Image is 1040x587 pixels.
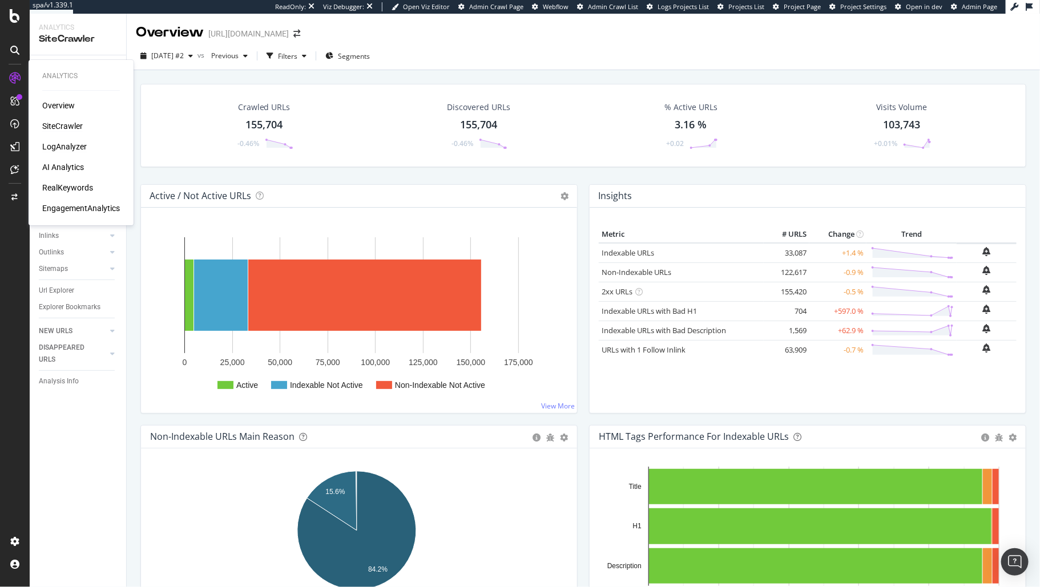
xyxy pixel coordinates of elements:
[275,2,306,11] div: ReadOnly:
[150,188,251,204] h4: Active / Not Active URLs
[577,2,638,11] a: Admin Crawl List
[962,2,997,11] span: Admin Page
[546,434,554,442] div: bug
[809,301,866,321] td: +597.0 %
[602,267,671,277] a: Non-Indexable URLs
[42,203,120,214] a: EngagementAnalytics
[39,342,96,366] div: DISAPPEARED URLS
[983,266,991,275] div: bell-plus
[602,325,726,335] a: Indexable URLs with Bad Description
[39,33,117,46] div: SiteCrawler
[983,247,991,256] div: bell-plus
[42,100,75,111] a: Overview
[39,325,107,337] a: NEW URLS
[983,324,991,333] div: bell-plus
[290,380,363,390] text: Indexable Not Active
[647,2,709,11] a: Logs Projects List
[764,282,809,301] td: 155,420
[633,523,642,531] text: H1
[237,139,259,148] div: -0.46%
[39,342,107,366] a: DISAPPEARED URLS
[39,246,107,258] a: Outlinks
[717,2,764,11] a: Projects List
[39,246,64,258] div: Outlinks
[599,226,764,243] th: Metric
[207,51,239,60] span: Previous
[403,2,450,11] span: Open Viz Editor
[220,358,245,367] text: 25,000
[561,192,569,200] i: Options
[1001,548,1029,576] div: Open Intercom Messenger
[664,102,717,113] div: % Active URLs
[197,50,207,60] span: vs
[728,2,764,11] span: Projects List
[150,431,295,442] div: Non-Indexable URLs Main Reason
[629,483,642,491] text: Title
[39,263,107,275] a: Sitemaps
[543,2,569,11] span: Webflow
[764,301,809,321] td: 704
[236,380,258,390] text: Active
[39,263,68,275] div: Sitemaps
[458,2,523,11] a: Admin Crawl Page
[452,139,473,148] div: -0.46%
[983,305,991,314] div: bell-plus
[607,562,642,570] text: Description
[675,118,707,132] div: 3.16 %
[829,2,886,11] a: Project Settings
[262,47,311,65] button: Filters
[469,2,523,11] span: Admin Crawl Page
[809,226,866,243] th: Change
[409,358,438,367] text: 125,000
[809,321,866,340] td: +62.9 %
[42,71,120,81] div: Analytics
[764,226,809,243] th: # URLS
[866,226,957,243] th: Trend
[338,51,370,61] span: Segments
[457,358,486,367] text: 150,000
[598,188,632,204] h4: Insights
[39,301,100,313] div: Explorer Bookmarks
[906,2,942,11] span: Open in dev
[447,102,510,113] div: Discovered URLs
[316,358,340,367] text: 75,000
[321,47,374,65] button: Segments
[840,2,886,11] span: Project Settings
[764,340,809,359] td: 63,909
[39,325,72,337] div: NEW URLS
[268,358,292,367] text: 50,000
[183,358,187,367] text: 0
[207,47,252,65] button: Previous
[392,2,450,11] a: Open Viz Editor
[323,2,364,11] div: Viz Debugger:
[39,230,59,242] div: Inlinks
[150,226,569,404] svg: A chart.
[541,401,575,411] a: View More
[1009,434,1017,442] div: gear
[151,51,184,60] span: 2025 Oct. 9th #2
[278,51,297,61] div: Filters
[39,375,79,387] div: Analysis Info
[42,182,93,193] a: RealKeywords
[39,301,118,313] a: Explorer Bookmarks
[809,340,866,359] td: -0.7 %
[809,282,866,301] td: -0.5 %
[995,434,1003,442] div: bug
[293,30,300,38] div: arrow-right-arrow-left
[533,434,541,442] div: circle-info
[325,488,345,496] text: 15.6%
[42,120,83,132] a: SiteCrawler
[602,345,686,355] a: URLs with 1 Follow Inlink
[602,248,654,258] a: Indexable URLs
[764,262,809,282] td: 122,617
[809,243,866,263] td: +1.4 %
[42,141,87,152] a: LogAnalyzer
[560,434,568,442] div: gear
[983,285,991,294] div: bell-plus
[136,23,204,42] div: Overview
